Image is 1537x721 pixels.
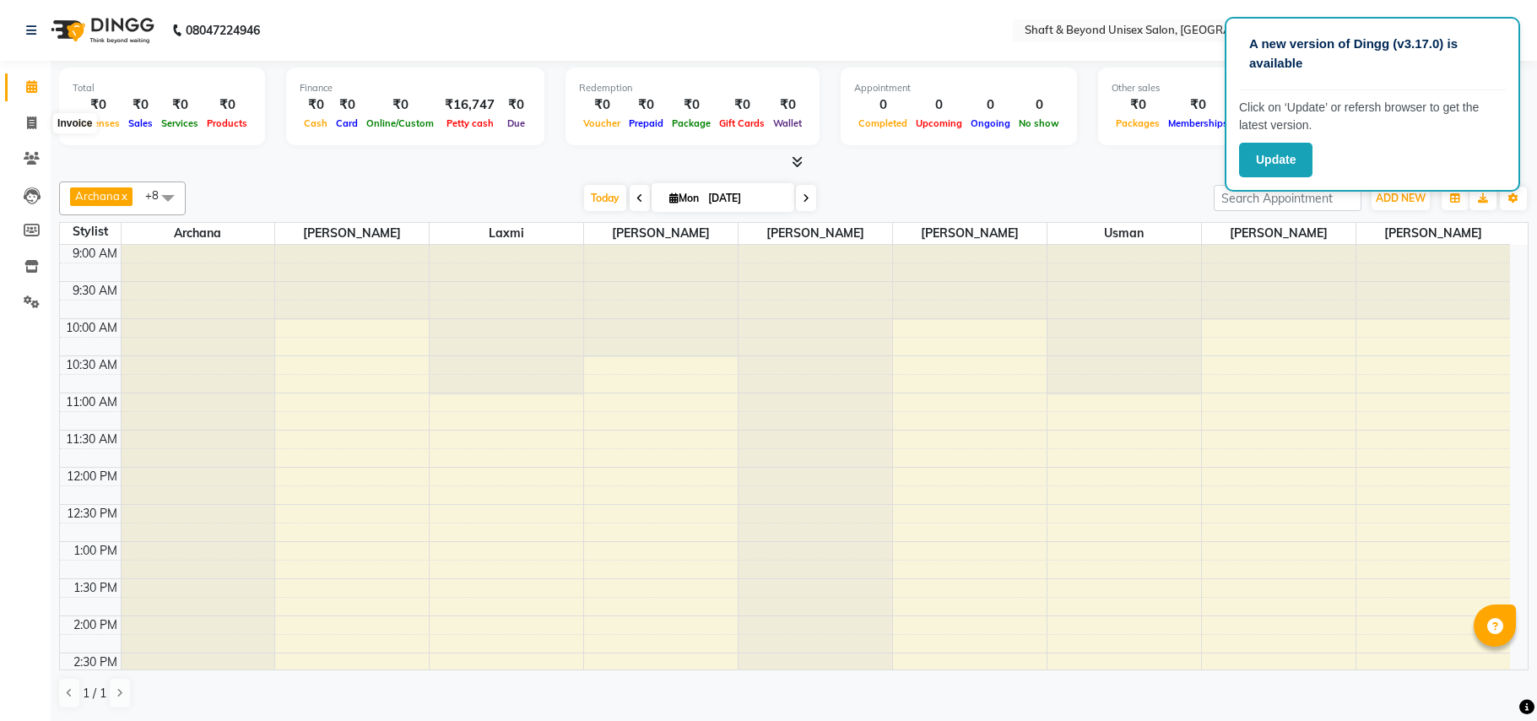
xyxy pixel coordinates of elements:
[503,117,529,129] span: Due
[1015,117,1063,129] span: No show
[1372,187,1430,210] button: ADD NEW
[703,186,787,211] input: 2025-09-01
[579,95,625,115] div: ₹0
[300,81,531,95] div: Finance
[203,117,252,129] span: Products
[1112,95,1164,115] div: ₹0
[63,468,121,485] div: 12:00 PM
[1112,117,1164,129] span: Packages
[73,81,252,95] div: Total
[70,579,121,597] div: 1:30 PM
[362,95,438,115] div: ₹0
[442,117,498,129] span: Petty cash
[69,282,121,300] div: 9:30 AM
[70,542,121,560] div: 1:00 PM
[579,117,625,129] span: Voucher
[124,117,157,129] span: Sales
[625,117,668,129] span: Prepaid
[1239,143,1312,177] button: Update
[62,393,121,411] div: 11:00 AM
[854,117,912,129] span: Completed
[854,95,912,115] div: 0
[715,117,769,129] span: Gift Cards
[912,95,966,115] div: 0
[332,117,362,129] span: Card
[332,95,362,115] div: ₹0
[665,192,703,204] span: Mon
[584,223,738,244] span: [PERSON_NAME]
[203,95,252,115] div: ₹0
[300,117,332,129] span: Cash
[1249,35,1496,73] p: A new version of Dingg (v3.17.0) is available
[63,505,121,523] div: 12:30 PM
[715,95,769,115] div: ₹0
[438,95,501,115] div: ₹16,747
[501,95,531,115] div: ₹0
[668,117,715,129] span: Package
[1112,81,1385,95] div: Other sales
[124,95,157,115] div: ₹0
[62,319,121,337] div: 10:00 AM
[275,223,429,244] span: [PERSON_NAME]
[300,95,332,115] div: ₹0
[75,189,120,203] span: Archana
[43,7,159,54] img: logo
[966,117,1015,129] span: Ongoing
[186,7,260,54] b: 08047224946
[668,95,715,115] div: ₹0
[966,95,1015,115] div: 0
[1047,223,1201,244] span: usman
[145,188,171,202] span: +8
[1376,192,1426,204] span: ADD NEW
[912,117,966,129] span: Upcoming
[893,223,1047,244] span: [PERSON_NAME]
[1239,99,1506,134] p: Click on ‘Update’ or refersh browser to get the latest version.
[70,653,121,671] div: 2:30 PM
[362,117,438,129] span: Online/Custom
[1356,223,1511,244] span: [PERSON_NAME]
[1202,223,1356,244] span: [PERSON_NAME]
[122,223,275,244] span: Archana
[83,685,106,702] span: 1 / 1
[70,616,121,634] div: 2:00 PM
[69,245,121,263] div: 9:00 AM
[120,189,127,203] a: x
[579,81,806,95] div: Redemption
[53,114,96,134] div: Invoice
[430,223,583,244] span: laxmi
[769,117,806,129] span: Wallet
[769,95,806,115] div: ₹0
[739,223,892,244] span: [PERSON_NAME]
[625,95,668,115] div: ₹0
[1164,95,1232,115] div: ₹0
[157,117,203,129] span: Services
[584,185,626,211] span: Today
[854,81,1063,95] div: Appointment
[62,356,121,374] div: 10:30 AM
[1015,95,1063,115] div: 0
[62,431,121,448] div: 11:30 AM
[73,95,124,115] div: ₹0
[60,223,121,241] div: Stylist
[157,95,203,115] div: ₹0
[1214,185,1361,211] input: Search Appointment
[1164,117,1232,129] span: Memberships
[1466,653,1520,704] iframe: chat widget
